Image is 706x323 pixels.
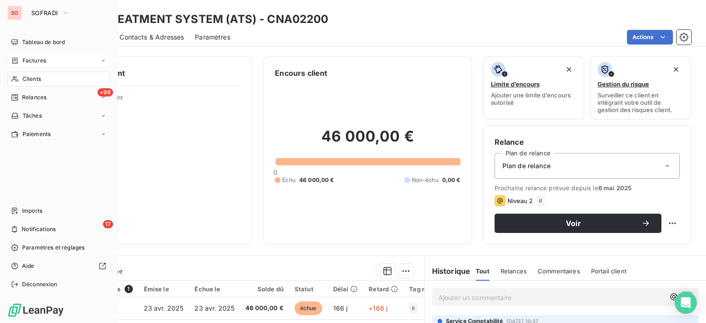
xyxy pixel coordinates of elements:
[245,304,284,313] span: 46 000,00 €
[22,38,65,46] span: Tableau de bord
[425,266,471,277] h6: Historique
[299,176,334,184] span: 46 000,00 €
[273,169,277,176] span: 0
[591,267,626,275] span: Portail client
[476,267,490,275] span: Tout
[125,285,133,293] span: 1
[501,267,527,275] span: Relances
[675,292,697,314] div: Open Intercom Messenger
[495,214,661,233] button: Voir
[598,91,683,113] span: Surveiller ce client en intégrant votre outil de gestion des risques client.
[144,285,184,293] div: Émise le
[195,33,230,42] span: Paramètres
[7,6,22,20] div: SO
[295,301,322,315] span: échue
[598,184,632,192] span: 6 mai 2025
[22,225,56,233] span: Notifications
[22,93,46,102] span: Relances
[409,285,456,293] div: Tag relance
[22,244,85,252] span: Paramètres et réglages
[598,80,649,88] span: Gestion du risque
[194,285,234,293] div: Échue le
[120,33,184,42] span: Contacts & Adresses
[333,304,348,312] span: 166 j
[627,30,673,45] button: Actions
[23,130,51,138] span: Paiements
[369,285,398,293] div: Retard
[23,57,46,65] span: Factures
[412,176,438,184] span: Non-échu
[506,220,641,227] span: Voir
[495,136,680,147] h6: Relance
[23,112,42,120] span: Tâches
[412,306,415,311] span: II
[81,11,329,28] h3: AIR TREATMENT SYSTEM (ATS) - CNA02200
[103,220,113,228] span: 17
[23,75,41,83] span: Clients
[442,176,461,184] span: 0,00 €
[7,303,64,317] img: Logo LeanPay
[275,127,460,155] h2: 46 000,00 €
[74,94,241,107] span: Propriétés Client
[507,197,533,204] span: Niveau 2
[245,285,284,293] div: Solde dû
[7,259,110,273] a: Aide
[491,91,577,106] span: Ajouter une limite d’encours autorisé
[22,280,57,289] span: Déconnexion
[483,56,585,119] button: Limite d’encoursAjouter une limite d’encours autorisé
[539,198,542,204] span: II
[590,56,691,119] button: Gestion du risqueSurveiller ce client en intégrant votre outil de gestion des risques client.
[495,184,680,192] span: Prochaine relance prévue depuis le
[502,161,551,170] span: Plan de relance
[369,304,387,312] span: +166 j
[144,304,184,312] span: 23 avr. 2025
[97,88,113,96] span: +99
[538,267,580,275] span: Commentaires
[22,262,34,270] span: Aide
[275,68,327,79] h6: Encours client
[491,80,540,88] span: Limite d’encours
[295,285,322,293] div: Statut
[56,68,241,79] h6: Informations client
[333,285,358,293] div: Délai
[22,207,42,215] span: Imports
[194,304,234,312] span: 23 avr. 2025
[282,176,296,184] span: Échu
[31,9,58,17] span: SOFRADI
